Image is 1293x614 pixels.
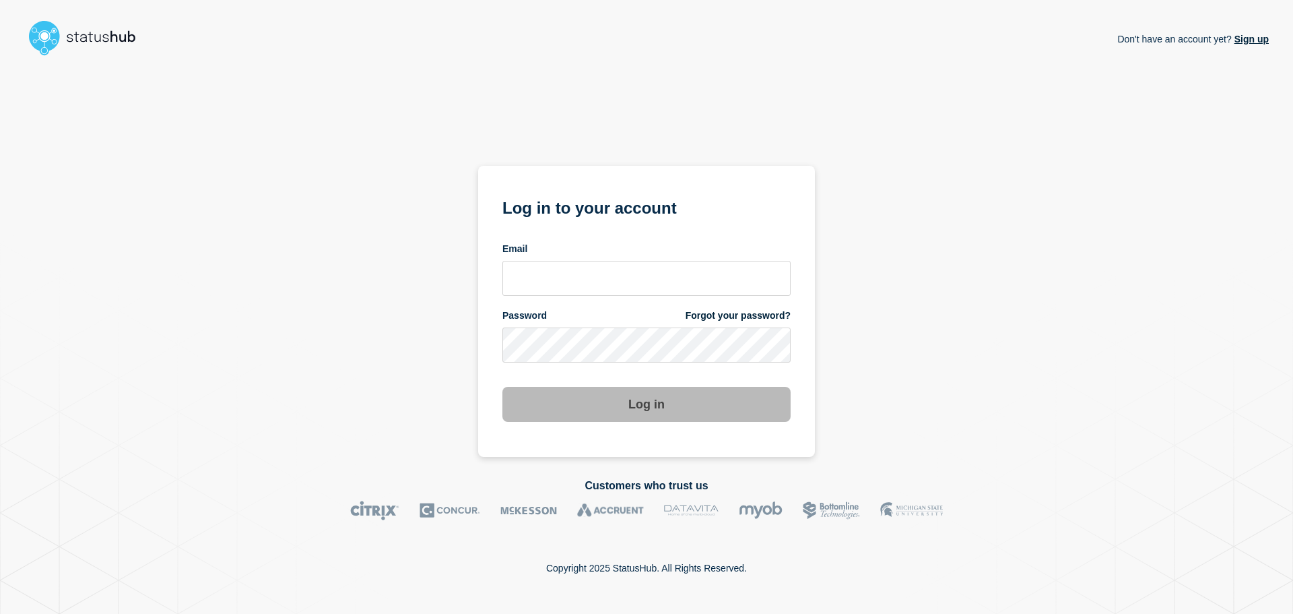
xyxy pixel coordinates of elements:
[502,194,791,219] h1: Log in to your account
[420,501,480,520] img: Concur logo
[350,501,399,520] img: Citrix logo
[880,501,943,520] img: MSU logo
[1232,34,1269,44] a: Sign up
[1117,23,1269,55] p: Don't have an account yet?
[24,480,1269,492] h2: Customers who trust us
[502,261,791,296] input: email input
[546,563,747,574] p: Copyright 2025 StatusHub. All Rights Reserved.
[500,501,557,520] img: McKesson logo
[686,309,791,322] a: Forgot your password?
[577,501,644,520] img: Accruent logo
[502,243,527,255] span: Email
[502,387,791,422] button: Log in
[24,16,152,59] img: StatusHub logo
[803,501,860,520] img: Bottomline logo
[739,501,783,520] img: myob logo
[502,328,791,363] input: password input
[502,309,547,322] span: Password
[664,501,719,520] img: DataVita logo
